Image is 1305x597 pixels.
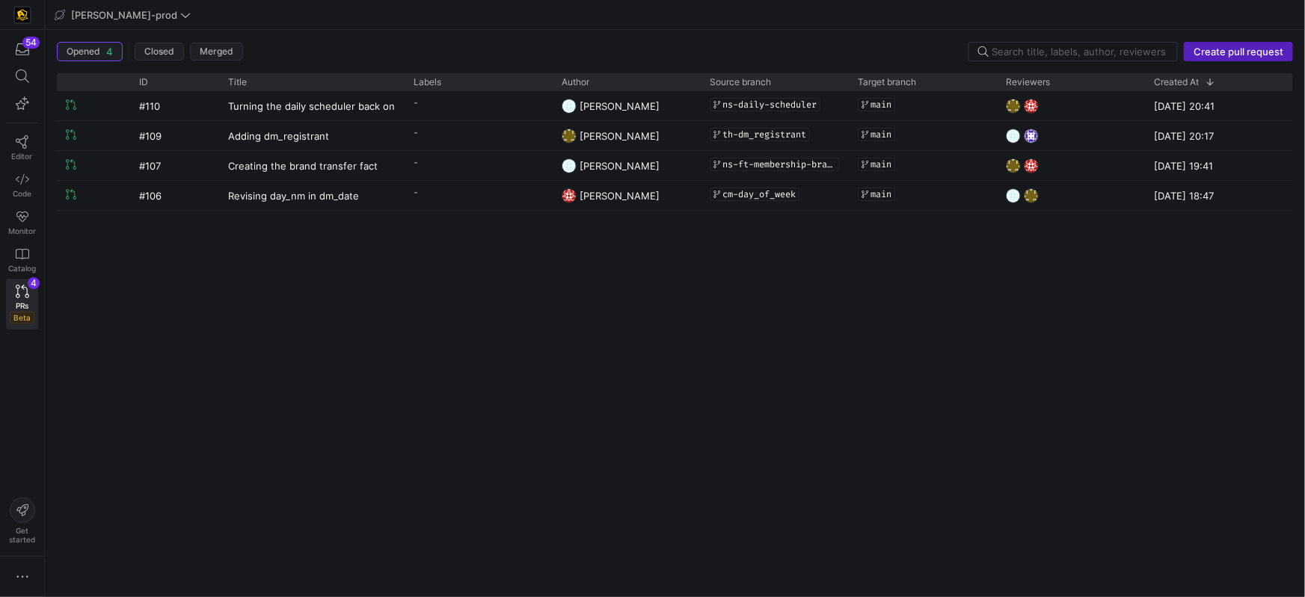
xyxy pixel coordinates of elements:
[562,77,589,87] span: Author
[228,92,396,120] a: Turning the daily scheduler back on
[51,5,194,25] button: [PERSON_NAME]-prod
[870,99,891,110] span: main
[414,158,418,167] span: -
[1145,181,1293,210] div: [DATE] 18:47
[9,526,35,544] span: Get started
[580,160,660,172] span: [PERSON_NAME]
[6,241,38,279] a: Catalog
[130,181,219,210] div: #106
[57,42,123,61] button: Opened4
[139,77,148,87] span: ID
[6,492,38,550] button: Getstarted
[722,129,806,140] span: th-dm_registrant
[16,301,28,310] span: PRs
[8,226,36,235] span: Monitor
[580,130,660,142] span: [PERSON_NAME]
[200,46,233,57] span: Merged
[228,122,329,149] span: Adding dm_registrant
[562,129,577,143] img: https://secure.gravatar.com/avatar/332e4ab4f8f73db06c2cf0bfcf19914be04f614aded7b53ca0c4fd3e75c0e2...
[562,158,577,173] img: https://secure.gravatar.com/avatar/93624b85cfb6a0d6831f1d6e8dbf2768734b96aa2308d2c902a4aae71f619b...
[1006,129,1021,143] img: https://secure.gravatar.com/avatar/93624b85cfb6a0d6831f1d6e8dbf2768734b96aa2308d2c902a4aae71f619b...
[414,98,418,108] span: -
[228,152,396,179] a: Creating the brand transfer fact
[228,182,396,209] a: Revising day_nm in dm_date
[13,189,31,198] span: Code
[580,100,660,112] span: [PERSON_NAME]
[414,188,418,197] span: -
[130,151,219,180] div: #107
[414,128,418,137] span: -
[1006,99,1021,114] img: https://secure.gravatar.com/avatar/332e4ab4f8f73db06c2cf0bfcf19914be04f614aded7b53ca0c4fd3e75c0e2...
[870,129,891,140] span: main
[6,2,38,28] a: https://storage.googleapis.com/y42-prod-data-exchange/images/uAsz27BndGEK0hZWDFeOjoxA7jCwgK9jE472...
[870,189,891,199] span: main
[1194,46,1283,58] span: Create pull request
[135,43,184,61] button: Closed
[1024,129,1039,143] img: https://secure.gravatar.com/avatar/e200ad0c12bb49864ec62671df577dc1f004127e33c27085bc121970d062b3...
[1024,158,1039,173] img: https://secure.gravatar.com/avatar/06bbdcc80648188038f39f089a7f59ad47d850d77952c7f0d8c4f0bc45aa9b...
[414,77,441,87] span: Labels
[1154,77,1199,87] span: Created At
[228,92,395,120] span: Turning the daily scheduler back on
[10,312,34,324] span: Beta
[8,264,36,273] span: Catalog
[228,122,396,149] a: Adding dm_registrant
[1006,158,1021,173] img: https://secure.gravatar.com/avatar/332e4ab4f8f73db06c2cf0bfcf19914be04f614aded7b53ca0c4fd3e75c0e2...
[1145,91,1293,120] div: [DATE] 20:41
[858,77,916,87] span: Target branch
[992,46,1168,58] input: Search title, labels, author, reviewers
[1145,121,1293,150] div: [DATE] 20:17
[6,204,38,241] a: Monitor
[722,99,817,110] span: ns-daily-scheduler
[6,36,38,63] button: 54
[562,99,577,114] img: https://secure.gravatar.com/avatar/93624b85cfb6a0d6831f1d6e8dbf2768734b96aa2308d2c902a4aae71f619b...
[71,9,177,21] span: [PERSON_NAME]-prod
[580,190,660,202] span: [PERSON_NAME]
[28,277,40,289] div: 4
[106,46,113,58] span: 4
[22,37,40,49] div: 54
[1145,151,1293,180] div: [DATE] 19:41
[12,152,33,161] span: Editor
[228,182,359,209] span: Revising day_nm in dm_date
[6,279,38,330] a: PRsBeta4
[228,77,247,87] span: Title
[562,188,577,203] img: https://secure.gravatar.com/avatar/06bbdcc80648188038f39f089a7f59ad47d850d77952c7f0d8c4f0bc45aa9b...
[228,152,378,179] span: Creating the brand transfer fact
[130,121,219,150] div: #109
[722,159,836,170] span: ns-ft-membership-brand-transfer
[1006,77,1050,87] span: Reviewers
[190,43,243,61] button: Merged
[6,129,38,167] a: Editor
[67,46,100,57] span: Opened
[1024,188,1039,203] img: https://secure.gravatar.com/avatar/332e4ab4f8f73db06c2cf0bfcf19914be04f614aded7b53ca0c4fd3e75c0e2...
[144,46,174,57] span: Closed
[1184,42,1293,61] button: Create pull request
[722,189,796,199] span: cm-day_of_week
[1024,99,1039,114] img: https://secure.gravatar.com/avatar/06bbdcc80648188038f39f089a7f59ad47d850d77952c7f0d8c4f0bc45aa9b...
[870,159,891,170] span: main
[710,77,771,87] span: Source branch
[130,91,219,120] div: #110
[6,167,38,204] a: Code
[1006,188,1021,203] img: https://secure.gravatar.com/avatar/93624b85cfb6a0d6831f1d6e8dbf2768734b96aa2308d2c902a4aae71f619b...
[15,7,30,22] img: https://storage.googleapis.com/y42-prod-data-exchange/images/uAsz27BndGEK0hZWDFeOjoxA7jCwgK9jE472...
